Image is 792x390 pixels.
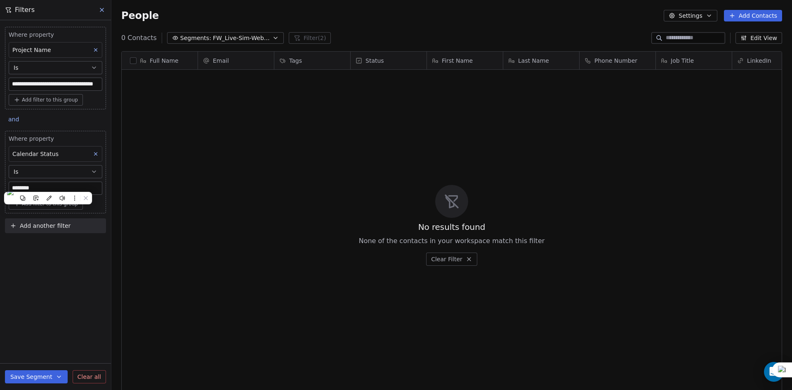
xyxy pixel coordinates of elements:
span: People [121,9,159,22]
div: Open Intercom Messenger [764,362,784,382]
span: Segments: [180,34,211,43]
span: Tags [289,57,302,65]
div: Job Title [656,52,732,69]
div: Last Name [503,52,579,69]
button: Add Contacts [724,10,782,21]
span: None of the contacts in your workspace match this filter [359,236,545,246]
span: Phone Number [594,57,637,65]
span: Email [213,57,229,65]
button: Settings [664,10,717,21]
div: Email [198,52,274,69]
div: First Name [427,52,503,69]
span: Job Title [671,57,694,65]
button: Edit View [735,32,782,44]
span: 0 Contacts [121,33,157,43]
span: LinkedIn [747,57,771,65]
button: Clear Filter [426,253,477,266]
span: Full Name [150,57,179,65]
span: FW_Live-Sim-Webinar-14Oct'25-IND+ANZ CX [213,34,271,43]
div: Status [351,52,427,69]
span: Status [365,57,384,65]
div: Phone Number [580,52,655,69]
div: Tags [274,52,350,69]
span: No results found [418,221,486,233]
span: Last Name [518,57,549,65]
span: First Name [442,57,473,65]
div: Full Name [122,52,198,69]
div: grid [122,70,198,375]
button: Filter(2) [289,32,331,44]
